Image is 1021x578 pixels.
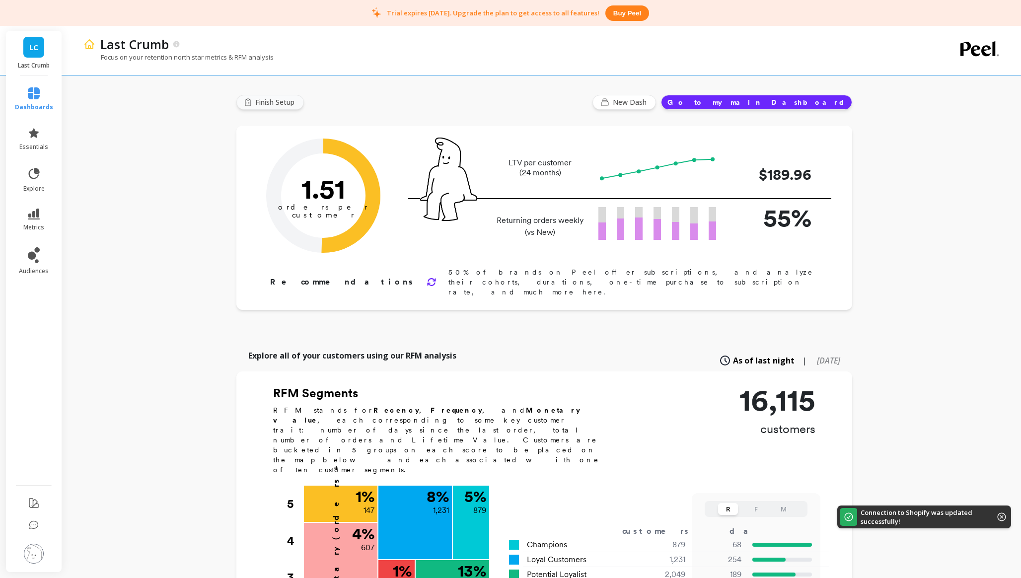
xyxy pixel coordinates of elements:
[473,505,486,516] p: 879
[464,489,486,505] p: 5 %
[431,406,482,414] b: Frequency
[746,503,766,515] button: F
[627,539,698,551] div: 879
[361,542,374,554] p: 607
[622,525,703,537] div: customers
[733,355,795,366] span: As of last night
[494,158,586,178] p: LTV per customer (24 months)
[698,554,741,566] p: 254
[427,489,449,505] p: 8 %
[420,138,477,221] img: pal seatted on line
[287,522,303,559] div: 4
[15,103,53,111] span: dashboards
[698,539,741,551] p: 68
[661,95,852,110] button: Go to my main Dashboard
[861,508,982,526] p: Connection to Shopify was updated successfully!
[739,421,815,437] p: customers
[236,95,304,110] button: Finish Setup
[273,405,611,475] p: RFM stands for , , and , each corresponding to some key customer trait: number of days since the ...
[739,385,815,415] p: 16,115
[527,554,586,566] span: Loyal Customers
[292,211,355,219] tspan: customer
[24,544,44,564] img: profile picture
[373,406,419,414] b: Recency
[802,355,807,366] span: |
[433,505,449,516] p: 1,231
[352,526,374,542] p: 4 %
[23,185,45,193] span: explore
[248,350,456,361] p: Explore all of your customers using our RFM analysis
[83,53,274,62] p: Focus on your retention north star metrics & RFM analysis
[270,276,415,288] p: Recommendations
[387,8,599,17] p: Trial expires [DATE]. Upgrade the plan to get access to all features!
[627,554,698,566] div: 1,231
[255,97,297,107] span: Finish Setup
[364,505,374,516] p: 147
[273,385,611,401] h2: RFM Segments
[613,97,650,107] span: New Dash
[23,223,44,231] span: metrics
[732,199,811,236] p: 55%
[592,95,656,110] button: New Dash
[19,143,48,151] span: essentials
[301,172,345,205] text: 1.51
[732,163,811,186] p: $189.96
[356,489,374,505] p: 1 %
[16,62,52,70] p: Last Crumb
[494,215,586,238] p: Returning orders weekly (vs New)
[287,486,303,522] div: 5
[527,539,567,551] span: Champions
[19,267,49,275] span: audiences
[729,525,770,537] div: days
[718,503,738,515] button: R
[448,267,820,297] p: 50% of brands on Peel offer subscriptions, and analyze their cohorts, durations, one-time purchas...
[278,203,368,212] tspan: orders per
[83,38,95,50] img: header icon
[774,503,794,515] button: M
[817,355,840,366] span: [DATE]
[605,5,649,21] button: Buy peel
[29,42,38,53] span: LC
[100,36,169,53] p: Last Crumb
